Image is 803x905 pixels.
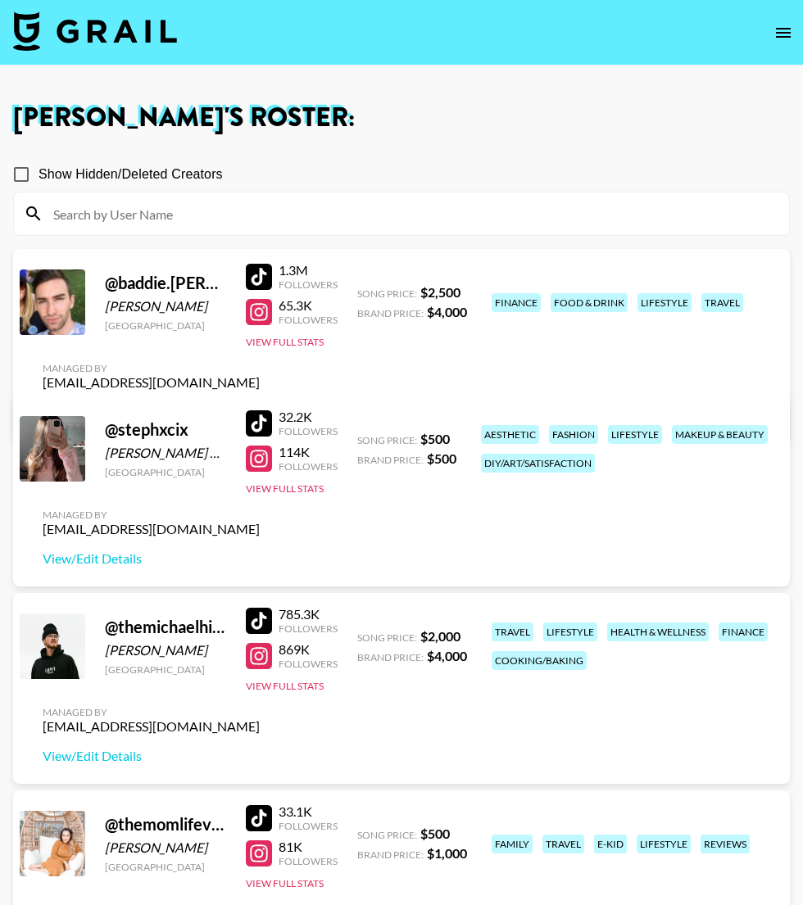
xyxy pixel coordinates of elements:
[43,362,260,374] div: Managed By
[279,425,338,437] div: Followers
[43,201,779,227] input: Search by User Name
[492,622,533,641] div: travel
[279,460,338,473] div: Followers
[279,297,338,314] div: 65.3K
[357,631,417,644] span: Song Price:
[420,628,460,644] strong: $ 2,000
[105,466,226,478] div: [GEOGRAPHIC_DATA]
[492,651,587,670] div: cooking/baking
[427,450,456,466] strong: $ 500
[701,835,750,853] div: reviews
[357,651,424,663] span: Brand Price:
[427,845,467,861] strong: $ 1,000
[246,482,324,495] button: View Full Stats
[492,293,541,312] div: finance
[608,425,662,444] div: lifestyle
[105,839,226,856] div: [PERSON_NAME]
[607,622,709,641] div: health & wellness
[43,550,260,567] a: View/Edit Details
[279,262,338,278] div: 1.3M
[420,826,450,841] strong: $ 500
[279,839,338,855] div: 81K
[105,319,226,332] div: [GEOGRAPHIC_DATA]
[357,307,424,319] span: Brand Price:
[637,293,692,312] div: lifestyle
[105,419,226,440] div: @ stephxcix
[39,165,223,184] span: Show Hidden/Deleted Creators
[105,814,226,835] div: @ themomlifevlogs
[105,298,226,314] div: [PERSON_NAME]
[105,445,226,461] div: [PERSON_NAME] El-[PERSON_NAME]
[543,622,597,641] div: lifestyle
[105,663,226,676] div: [GEOGRAPHIC_DATA]
[357,848,424,861] span: Brand Price:
[43,748,260,764] a: View/Edit Details
[105,861,226,873] div: [GEOGRAPHIC_DATA]
[672,425,768,444] div: makeup & beauty
[719,622,768,641] div: finance
[279,820,338,832] div: Followers
[43,718,260,735] div: [EMAIL_ADDRESS][DOMAIN_NAME]
[246,336,324,348] button: View Full Stats
[279,444,338,460] div: 114K
[357,287,417,300] span: Song Price:
[279,641,338,658] div: 869K
[279,658,338,670] div: Followers
[105,617,226,637] div: @ themichaelhickey
[279,803,338,820] div: 33.1K
[481,454,595,473] div: diy/art/satisfaction
[279,409,338,425] div: 32.2K
[13,11,177,51] img: Grail Talent
[427,304,467,319] strong: $ 4,000
[279,314,338,326] div: Followers
[481,425,539,444] div: aesthetic
[701,293,743,312] div: travel
[279,606,338,622] div: 785.3K
[542,835,584,853] div: travel
[105,642,226,658] div: [PERSON_NAME]
[594,835,627,853] div: e-kid
[357,454,424,466] span: Brand Price:
[767,16,800,49] button: open drawer
[43,706,260,718] div: Managed By
[246,680,324,692] button: View Full Stats
[357,434,417,446] span: Song Price:
[279,622,338,635] div: Followers
[246,877,324,889] button: View Full Stats
[551,293,628,312] div: food & drink
[420,284,460,300] strong: $ 2,500
[549,425,598,444] div: fashion
[357,829,417,841] span: Song Price:
[279,278,338,291] div: Followers
[427,648,467,663] strong: $ 4,000
[43,509,260,521] div: Managed By
[105,273,226,293] div: @ baddie.[PERSON_NAME]
[279,855,338,867] div: Followers
[43,374,260,391] div: [EMAIL_ADDRESS][DOMAIN_NAME]
[637,835,691,853] div: lifestyle
[492,835,533,853] div: family
[43,521,260,537] div: [EMAIL_ADDRESS][DOMAIN_NAME]
[420,431,450,446] strong: $ 500
[13,105,790,131] h1: [PERSON_NAME] 's Roster:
